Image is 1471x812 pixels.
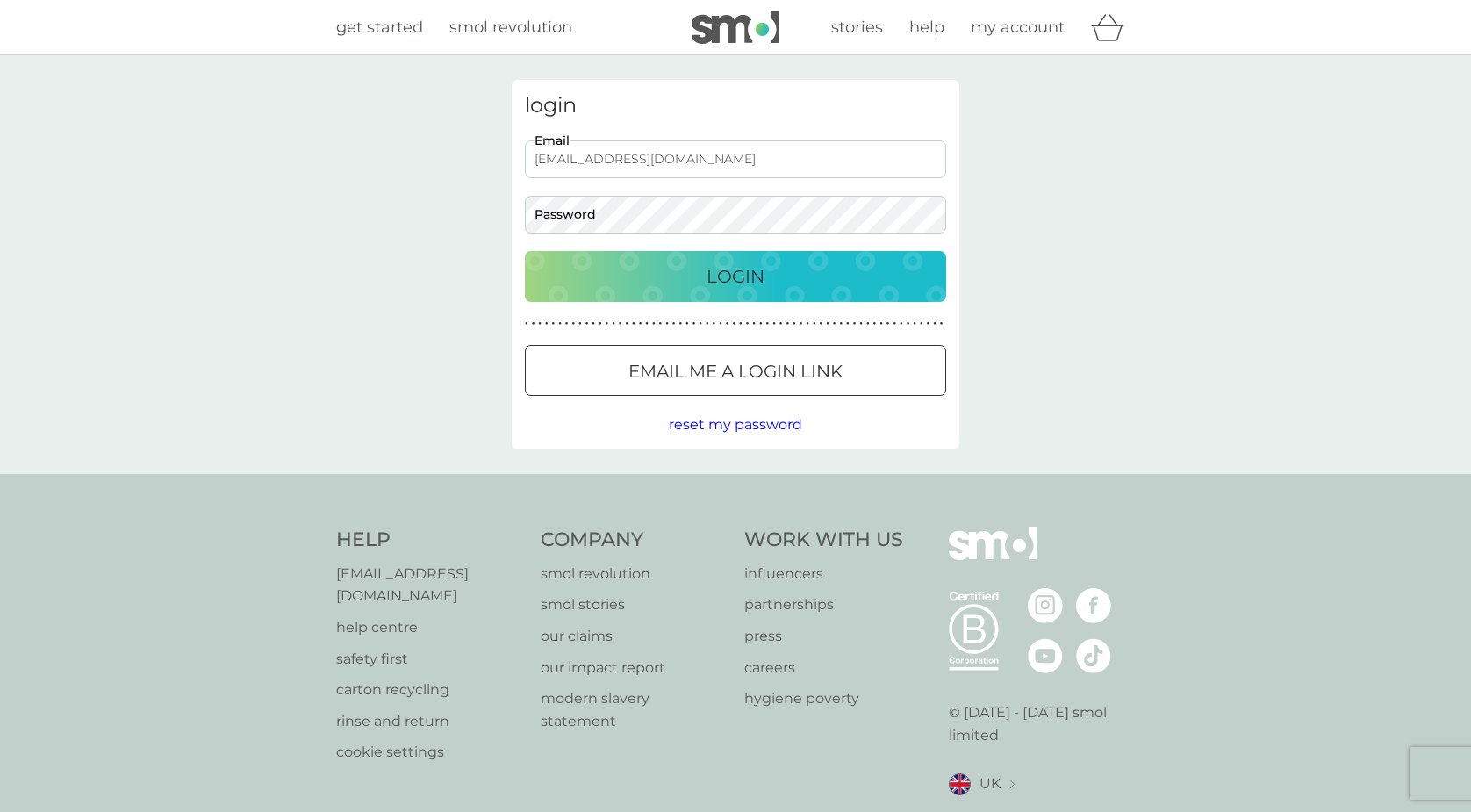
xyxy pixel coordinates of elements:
img: UK flag [949,773,971,795]
button: Login [525,251,946,302]
p: ● [672,320,676,328]
p: Email me a login link [628,357,843,385]
p: ● [599,320,602,328]
a: influencers [744,563,903,586]
p: ● [652,320,656,328]
p: ● [800,320,803,328]
p: ● [606,320,609,328]
span: help [909,18,944,37]
p: help centre [336,616,523,639]
img: visit the smol Instagram page [1028,588,1063,623]
p: ● [866,320,870,328]
p: ● [833,320,836,328]
a: smol stories [541,593,728,616]
p: ● [853,320,857,328]
h4: Company [541,527,728,554]
p: ● [886,320,890,328]
a: help [909,15,944,40]
p: Login [707,262,764,291]
p: ● [532,320,535,328]
a: smol revolution [449,15,572,40]
a: press [744,625,903,648]
p: ● [759,320,763,328]
p: ● [538,320,542,328]
a: our claims [541,625,728,648]
p: ● [625,320,628,328]
p: ● [839,320,843,328]
p: ● [706,320,709,328]
p: ● [685,320,689,328]
p: ● [639,320,642,328]
img: visit the smol Facebook page [1076,588,1111,623]
p: ● [766,320,770,328]
span: smol revolution [449,18,572,37]
p: ● [940,320,944,328]
p: ● [879,320,883,328]
a: modern slavery statement [541,687,728,732]
a: carton recycling [336,679,523,701]
span: my account [971,18,1065,37]
div: basket [1091,10,1135,45]
p: ● [772,320,776,328]
p: ● [739,320,743,328]
p: ● [665,320,669,328]
p: ● [859,320,863,328]
p: ● [699,320,702,328]
a: cookie settings [336,741,523,764]
p: ● [585,320,589,328]
h4: Help [336,527,523,554]
img: visit the smol Tiktok page [1076,638,1111,673]
p: © [DATE] - [DATE] smol limited [949,701,1136,746]
p: ● [913,320,916,328]
p: ● [806,320,809,328]
p: ● [592,320,595,328]
p: ● [545,320,549,328]
img: smol [949,527,1037,586]
p: ● [873,320,877,328]
p: ● [826,320,829,328]
p: ● [726,320,729,328]
p: ● [565,320,569,328]
p: ● [719,320,722,328]
img: smol [692,11,779,44]
a: smol revolution [541,563,728,586]
h3: login [525,93,946,119]
span: reset my password [669,416,802,433]
button: Email me a login link [525,345,946,396]
a: partnerships [744,593,903,616]
p: ● [893,320,896,328]
p: ● [793,320,796,328]
a: [EMAIL_ADDRESS][DOMAIN_NAME] [336,563,523,607]
p: ● [933,320,936,328]
a: my account [971,15,1065,40]
p: ● [820,320,823,328]
p: ● [920,320,923,328]
p: ● [900,320,903,328]
p: ● [779,320,783,328]
a: safety first [336,648,523,671]
a: our impact report [541,657,728,679]
p: ● [786,320,789,328]
a: get started [336,15,423,40]
p: ● [846,320,850,328]
a: stories [831,15,883,40]
p: ● [558,320,562,328]
p: ● [752,320,756,328]
a: rinse and return [336,710,523,733]
span: UK [979,772,1001,795]
a: careers [744,657,903,679]
a: hygiene poverty [744,687,903,710]
p: ● [571,320,575,328]
p: ● [632,320,635,328]
p: ● [732,320,735,328]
